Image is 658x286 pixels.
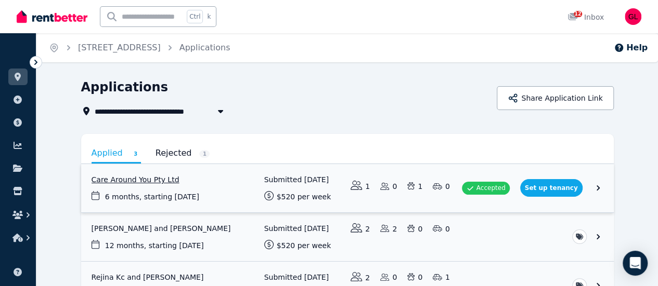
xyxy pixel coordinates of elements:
button: Help [614,42,648,54]
a: [STREET_ADDRESS] [78,43,161,52]
img: Guang Xu LIN [625,8,641,25]
span: 3 [131,150,141,158]
span: k [207,12,211,21]
span: 1 [199,150,210,158]
a: Applications [179,43,230,52]
span: 12 [574,11,582,17]
div: Inbox [567,12,604,22]
nav: Breadcrumb [36,33,242,62]
a: View application: Care Around You Pty Ltd [81,164,614,212]
a: View application: Farzaneh Hosseini and Reza Mirzaee [81,213,614,261]
div: Open Intercom Messenger [623,251,648,276]
a: Applied [92,144,141,164]
button: Share Application Link [497,86,613,110]
a: Rejected [156,144,210,162]
span: Ctrl [187,10,203,23]
img: RentBetter [17,9,87,24]
h1: Applications [81,79,168,96]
